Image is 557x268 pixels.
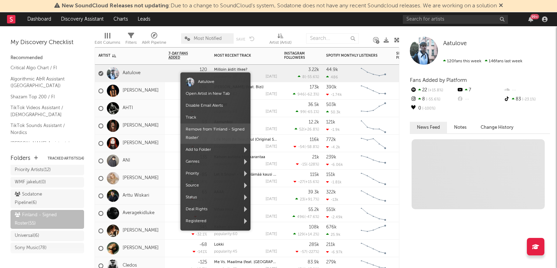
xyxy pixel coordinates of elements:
a: [PERSON_NAME] [123,123,159,129]
svg: Chart title [358,117,389,135]
div: 22 [410,86,456,95]
div: 50.3k [326,110,341,114]
div: Sony Music ( 78 ) [15,244,47,252]
div: -4.2k [326,145,340,149]
span: New SoundCloud Releases not updating [62,3,169,9]
a: TikTok Sounds Assistant / Nordics [11,122,77,136]
div: A&R Pipeline [142,30,166,50]
a: Shazam Top 200 / FI [11,93,77,101]
a: Sodatone Pipeline(6) [11,189,84,208]
span: -65.1 % [306,110,318,114]
span: 146 fans last week [443,59,522,63]
div: A&R Pipeline [142,38,166,47]
div: ( ) [293,92,319,97]
div: -2.49k [326,215,343,219]
input: Search for artists [403,15,508,24]
div: 116k [310,137,319,142]
div: 0 [410,104,456,113]
span: Add to Folder [180,144,250,156]
div: Finland - Signed Roster ( 55 ) [15,211,64,228]
div: 3.22k [308,68,319,72]
span: +26.8 % [304,128,318,132]
span: Fans Added by Platform [410,78,467,83]
span: 946 [297,93,305,97]
div: -- [456,95,503,104]
div: ( ) [295,127,319,132]
div: [DATE] [266,75,277,79]
div: 211k [326,242,335,247]
a: [PERSON_NAME] [123,245,159,251]
div: 322k [326,190,336,195]
div: 503k [326,103,336,107]
span: Status [180,191,250,203]
a: Dashboard [22,12,56,26]
a: Nordic Export Priority Artists(12) [11,156,84,175]
div: -6.97k [326,250,343,254]
span: : Due to a change to SoundCloud's system, Sodatone does not have any recent Soundcloud releases. ... [62,3,497,9]
a: Averagekidluke [123,210,154,216]
button: Undo the changes to the current view. [249,35,255,42]
div: Me Vs. Maailma (feat. Sexmane) [214,260,277,264]
div: Spotify Monthly Listeners [326,54,379,58]
div: Nordic Export Priority Artists ( 12 ) [15,157,64,174]
div: Artist [98,54,151,58]
div: 151k [326,172,335,177]
div: Folders [11,154,30,163]
a: Algorithmic A&R Assistant ([GEOGRAPHIC_DATA]) [11,75,77,90]
div: Most Recent Track [214,54,267,58]
button: News Feed [410,122,447,133]
div: -125 [198,260,207,265]
svg: Chart title [358,65,389,82]
div: Filters [125,38,137,47]
svg: Chart title [358,100,389,117]
div: popularity: 45 [214,250,237,254]
a: Aatulove [123,70,140,76]
span: -62.3 % [306,93,318,97]
div: 120 [200,68,207,72]
div: -13k [326,197,338,202]
div: Universal ( 6 ) [15,232,39,240]
div: 551k [326,207,336,212]
div: Edit Columns [95,38,120,47]
div: 390k [326,85,337,90]
div: My Discovery Checklist [11,38,84,47]
a: TikTok Videos Assistant / [DEMOGRAPHIC_DATA] [11,104,77,118]
a: ANI [123,158,130,164]
span: Track [180,112,250,124]
div: 44.9k [326,68,338,72]
div: -32.1 % [192,232,207,237]
a: Open Artist in New Tab [186,92,230,96]
a: Critical Algo Chart / FI [11,64,77,72]
a: Discovery Assistant [56,12,109,26]
div: -6.06k [326,162,343,167]
a: AHTI [123,105,133,111]
span: Deal Rights [180,203,250,215]
svg: Chart title [358,170,389,187]
div: [DATE] [266,92,277,96]
span: 99 [300,110,305,114]
span: Priority [180,168,250,179]
div: [DATE] [266,127,277,131]
div: 279k [326,260,336,265]
a: Leads [133,12,155,26]
div: ( ) [298,75,319,79]
span: -55.6 % [425,98,440,101]
div: popularity: 60 [214,232,238,236]
div: 83 [503,95,550,104]
button: Change History [474,122,521,133]
div: 121k [326,120,335,125]
span: Registered [180,215,250,227]
a: Arttu Wiskari [123,193,149,199]
div: -141 % [193,249,207,254]
div: Artist (Artist) [269,30,291,50]
div: 676k [326,225,337,230]
div: 239k [326,155,336,160]
div: -1.74k [326,92,342,97]
div: 173k [310,85,319,90]
span: +15.8 % [427,89,443,92]
span: 120 fans this week [443,59,481,63]
a: [PERSON_NAME] [123,175,159,181]
div: 7 [456,86,503,95]
div: -68 [199,242,207,247]
div: Instagram Followers [284,51,309,60]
